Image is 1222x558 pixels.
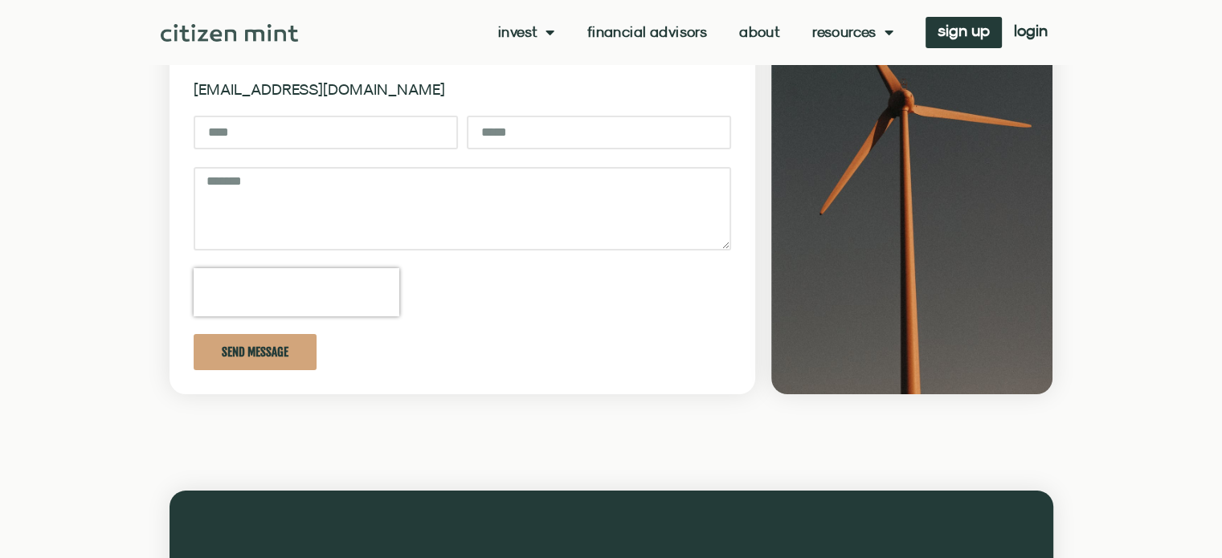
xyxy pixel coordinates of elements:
[161,24,298,42] img: Citizen Mint
[194,80,445,98] a: [EMAIL_ADDRESS][DOMAIN_NAME]
[926,17,1002,48] a: sign up
[587,24,707,40] a: Financial Advisors
[194,268,399,316] iframe: reCAPTCHA
[194,116,732,388] form: New Form
[194,334,317,370] button: Send Message
[498,24,893,40] nav: Menu
[1014,25,1048,36] span: login
[739,24,780,40] a: About
[938,25,990,36] span: sign up
[498,24,555,40] a: Invest
[1002,17,1060,48] a: login
[812,24,893,40] a: Resources
[222,346,288,358] span: Send Message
